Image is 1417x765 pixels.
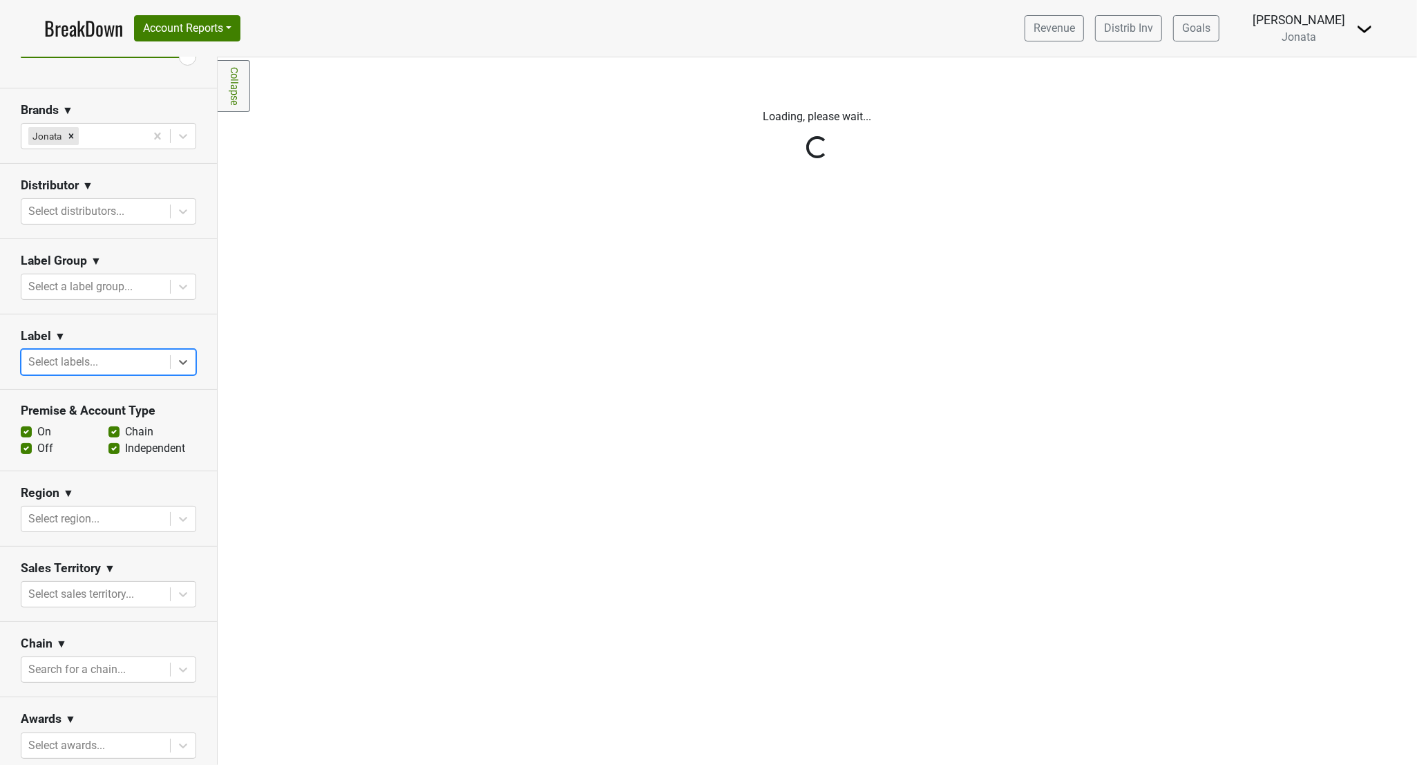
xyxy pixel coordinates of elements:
p: Loading, please wait... [434,108,1201,125]
a: Goals [1173,15,1219,41]
a: Revenue [1025,15,1084,41]
span: Jonata [1282,30,1316,44]
a: Distrib Inv [1095,15,1162,41]
a: BreakDown [44,14,123,43]
a: Collapse [218,60,250,112]
img: Dropdown Menu [1356,21,1373,37]
button: Account Reports [134,15,240,41]
div: [PERSON_NAME] [1253,11,1345,29]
